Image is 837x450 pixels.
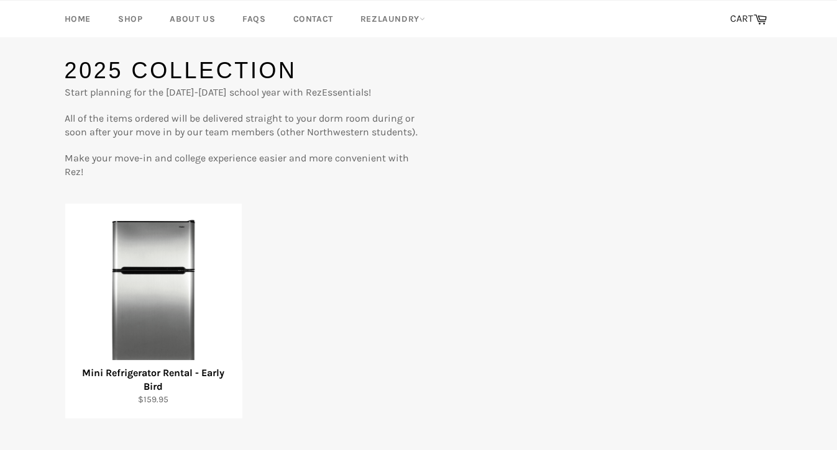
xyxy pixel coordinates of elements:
[230,1,278,37] a: FAQs
[65,112,419,139] p: All of the items ordered will be delivered straight to your dorm room during or soon after your m...
[281,1,345,37] a: Contact
[81,220,226,365] img: Mini Refrigerator Rental - Early Bird
[65,204,242,418] a: Mini Refrigerator Rental - Early Bird Mini Refrigerator Rental - Early Bird $159.95
[106,1,155,37] a: Shop
[348,1,437,37] a: RezLaundry
[724,6,773,32] a: CART
[65,151,419,179] p: Make your move-in and college experience easier and more convenient with Rez!
[65,86,419,99] p: Start planning for the [DATE]-[DATE] school year with RezEssentials!
[52,1,103,37] a: Home
[73,394,234,405] div: $159.95
[157,1,227,37] a: About Us
[65,55,419,86] h1: 2025 Collection
[73,366,234,394] div: Mini Refrigerator Rental - Early Bird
